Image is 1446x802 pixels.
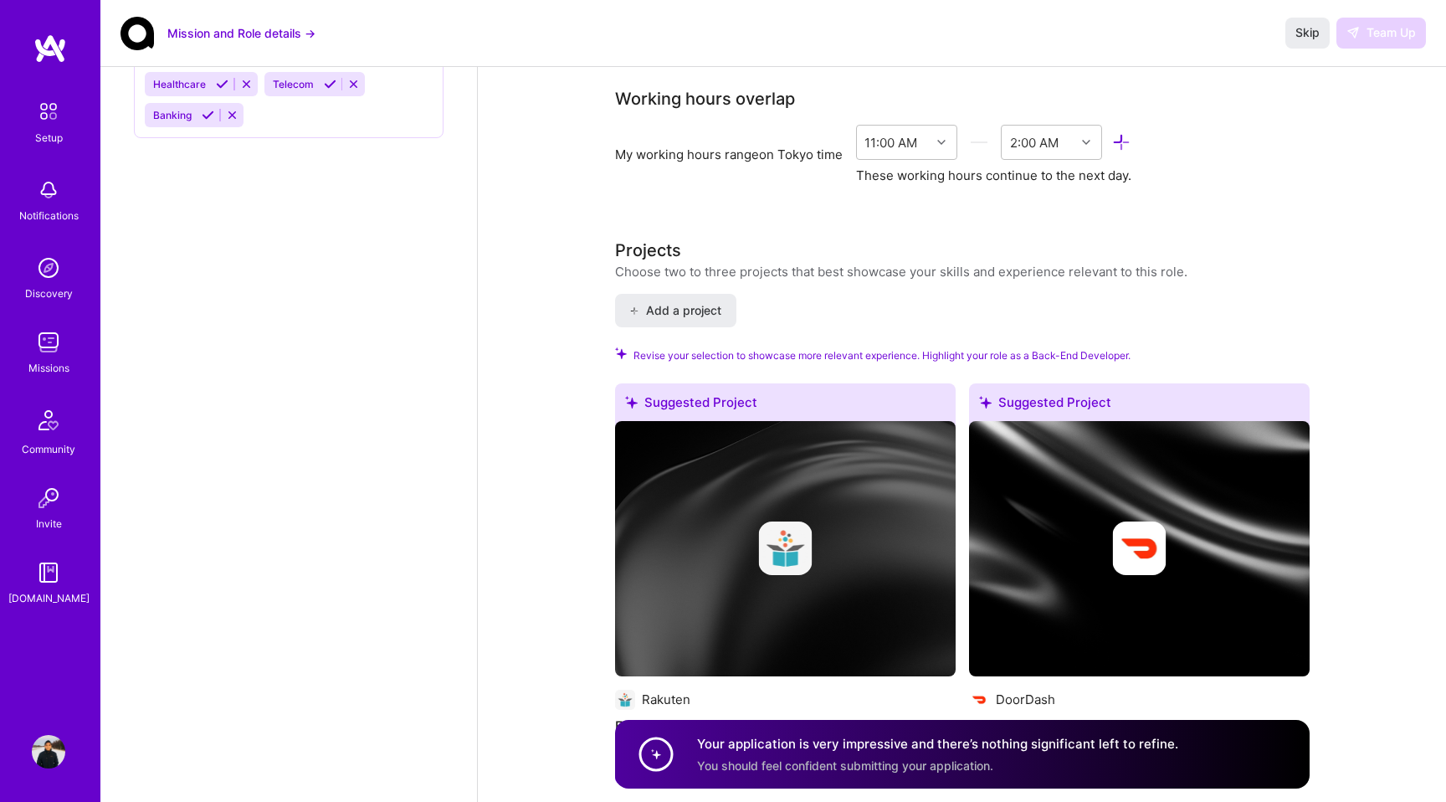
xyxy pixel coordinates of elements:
[153,109,192,121] span: Banking
[642,691,690,708] div: Rakuten
[226,109,238,121] i: Reject
[697,758,993,772] span: You should feel confident submitting your application.
[32,735,65,769] img: User Avatar
[1082,138,1090,147] i: icon Chevron
[347,78,360,90] i: Reject
[28,359,69,377] div: Missions
[33,33,67,64] img: logo
[32,173,65,207] img: bell
[240,78,253,90] i: Reject
[324,78,336,90] i: Accept
[32,556,65,589] img: guide book
[1285,18,1330,48] button: Skip
[36,515,62,532] div: Invite
[153,78,206,90] span: Healthcare
[979,396,992,409] i: icon SuggestedTeams
[615,263,1187,280] div: Choose two to three projects that best showcase your skills and experience relevant to this role.
[615,146,843,163] div: My working hours range on Tokyo time
[216,78,228,90] i: Accept
[758,522,812,575] img: Company logo
[273,78,314,90] span: Telecom
[32,251,65,285] img: discovery
[615,86,795,111] div: Working hours overlap
[615,238,681,263] div: Projects
[615,347,627,359] i: Check
[32,481,65,515] img: Invite
[625,396,638,409] i: icon SuggestedTeams
[969,383,1310,428] div: Suggested Project
[28,735,69,769] a: User Avatar
[629,302,720,319] span: Add a project
[615,715,956,737] h4: Eventing Infrastructure Development
[31,94,66,129] img: setup
[864,133,917,151] div: 11:00 AM
[937,138,946,147] i: icon Chevron
[615,383,956,428] div: Suggested Project
[25,285,73,302] div: Discovery
[120,17,154,50] img: Company Logo
[633,347,1131,363] span: Revise your selection to showcase more relevant experience. Highlight your role as a Back-End Dev...
[202,109,214,121] i: Accept
[996,691,1055,708] div: DoorDash
[629,306,638,316] i: icon PlusBlack
[1295,24,1320,41] span: Skip
[32,326,65,359] img: teamwork
[35,129,63,147] div: Setup
[22,440,75,458] div: Community
[8,589,90,607] div: [DOMAIN_NAME]
[1112,522,1166,575] img: Company logo
[615,294,736,327] button: Add a project
[1010,133,1059,151] div: 2:00 AM
[697,735,1178,753] h4: Your application is very impressive and there’s nothing significant left to refine.
[615,421,956,676] img: cover
[19,207,79,224] div: Notifications
[969,715,1310,737] h4: Loyalty System Design and Implementation
[970,133,989,152] i: icon HorizontalInLineDivider
[28,400,69,440] img: Community
[969,421,1310,676] img: cover
[856,167,1131,184] div: These working hours continue to the next day.
[167,24,315,42] button: Mission and Role details →
[969,690,989,710] img: Company logo
[615,690,635,710] img: Company logo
